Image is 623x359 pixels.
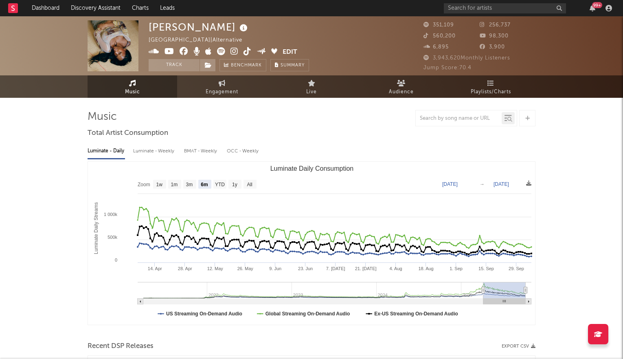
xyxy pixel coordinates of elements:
[423,33,456,39] span: 560,200
[592,2,602,8] div: 99 +
[509,266,524,271] text: 29. Sep
[265,311,350,317] text: Global Streaming On-Demand Audio
[480,181,485,187] text: →
[590,5,595,11] button: 99+
[215,182,225,187] text: YTD
[232,182,237,187] text: 1y
[88,162,535,325] svg: Luminate Daily Consumption
[231,61,262,70] span: Benchmark
[207,266,224,271] text: 12. May
[88,128,168,138] span: Total Artist Consumption
[88,75,177,98] a: Music
[171,182,178,187] text: 1m
[356,75,446,98] a: Audience
[93,202,99,254] text: Luminate Daily Streams
[502,344,535,349] button: Export CSV
[423,65,472,70] span: Jump Score: 70.4
[283,47,297,57] button: Edit
[270,165,354,172] text: Luminate Daily Consumption
[480,33,509,39] span: 98,300
[298,266,313,271] text: 23. Jun
[166,311,242,317] text: US Streaming On-Demand Audio
[480,44,505,50] span: 3,900
[88,341,154,351] span: Recent DSP Releases
[247,182,252,187] text: All
[149,35,252,45] div: [GEOGRAPHIC_DATA] | Alternative
[374,311,458,317] text: Ex-US Streaming On-Demand Audio
[107,235,117,240] text: 500k
[201,182,208,187] text: 6m
[450,266,463,271] text: 1. Sep
[88,144,125,158] div: Luminate - Daily
[115,258,117,262] text: 0
[267,75,356,98] a: Live
[184,144,219,158] div: BMAT - Weekly
[306,87,317,97] span: Live
[416,115,502,122] input: Search by song name or URL
[237,266,254,271] text: 26. May
[355,266,377,271] text: 21. [DATE]
[133,144,176,158] div: Luminate - Weekly
[389,266,402,271] text: 4. Aug
[186,182,193,187] text: 3m
[148,266,162,271] text: 14. Apr
[480,22,511,28] span: 256,737
[269,266,281,271] text: 9. Jun
[206,87,238,97] span: Engagement
[326,266,345,271] text: 7. [DATE]
[177,75,267,98] a: Engagement
[178,266,192,271] text: 28. Apr
[423,44,449,50] span: 6,895
[270,59,309,71] button: Summary
[471,87,511,97] span: Playlists/Charts
[156,182,163,187] text: 1w
[125,87,140,97] span: Music
[389,87,414,97] span: Audience
[138,182,150,187] text: Zoom
[423,55,510,61] span: 3,943,620 Monthly Listeners
[227,144,259,158] div: OCC - Weekly
[442,181,458,187] text: [DATE]
[281,63,305,68] span: Summary
[423,22,454,28] span: 351,109
[149,59,200,71] button: Track
[494,181,509,187] text: [DATE]
[219,59,266,71] a: Benchmark
[444,3,566,13] input: Search for artists
[446,75,535,98] a: Playlists/Charts
[478,266,494,271] text: 15. Sep
[104,212,118,217] text: 1 000k
[418,266,433,271] text: 18. Aug
[149,20,250,34] div: [PERSON_NAME]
